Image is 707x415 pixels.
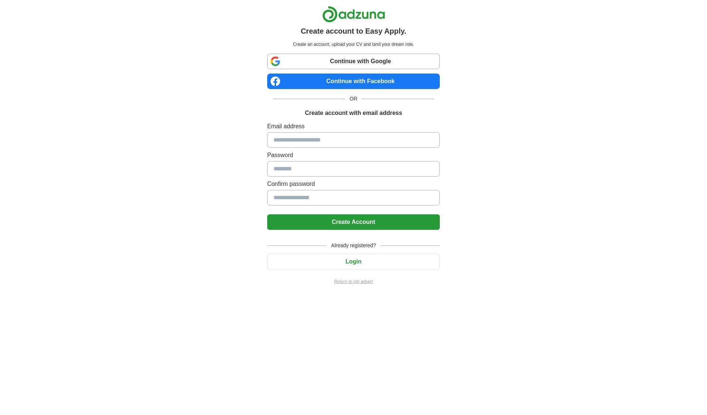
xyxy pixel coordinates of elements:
button: Create Account [267,214,440,230]
button: Login [267,254,440,269]
h1: Create account to Easy Apply. [301,25,407,37]
h1: Create account with email address [305,109,402,118]
img: Adzuna logo [322,6,385,23]
span: OR [345,95,362,103]
a: Login [267,258,440,265]
span: Already registered? [327,242,380,249]
a: Continue with Facebook [267,74,440,89]
a: Return to job advert [267,278,440,285]
p: Create an account, upload your CV and land your dream role. [269,41,438,48]
label: Password [267,151,440,160]
a: Continue with Google [267,54,440,69]
label: Email address [267,122,440,131]
label: Confirm password [267,180,440,188]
